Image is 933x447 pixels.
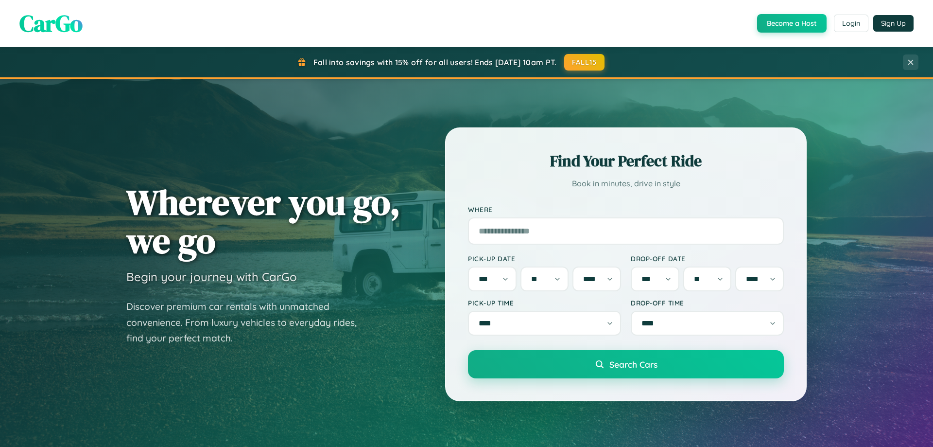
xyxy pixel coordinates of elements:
span: Fall into savings with 15% off for all users! Ends [DATE] 10am PT. [313,57,557,67]
h3: Begin your journey with CarGo [126,269,297,284]
label: Drop-off Time [631,299,784,307]
p: Discover premium car rentals with unmatched convenience. From luxury vehicles to everyday rides, ... [126,299,369,346]
button: FALL15 [564,54,605,71]
button: Search Cars [468,350,784,378]
span: Search Cars [609,359,657,370]
h2: Find Your Perfect Ride [468,150,784,172]
h1: Wherever you go, we go [126,183,400,260]
button: Become a Host [757,14,827,33]
label: Drop-off Date [631,254,784,263]
label: Where [468,205,784,214]
span: CarGo [19,7,83,39]
label: Pick-up Date [468,254,621,263]
label: Pick-up Time [468,299,621,307]
p: Book in minutes, drive in style [468,177,784,191]
button: Sign Up [873,15,914,32]
button: Login [834,15,868,32]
